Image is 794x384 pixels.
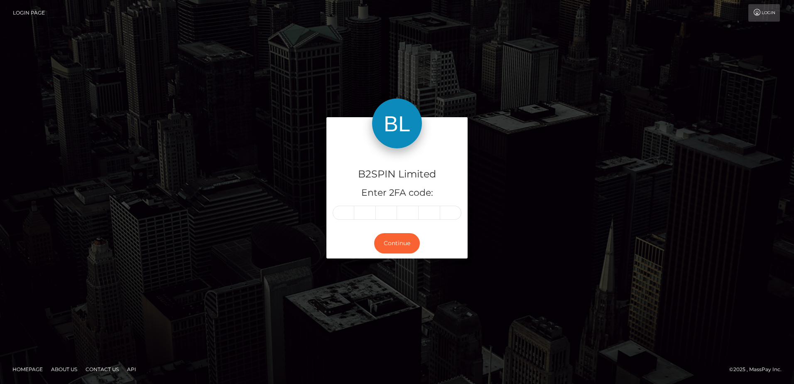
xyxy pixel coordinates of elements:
[333,187,461,199] h5: Enter 2FA code:
[729,365,788,374] div: © 2025 , MassPay Inc.
[48,363,81,376] a: About Us
[9,363,46,376] a: Homepage
[333,167,461,182] h4: B2SPIN Limited
[748,4,780,22] a: Login
[374,233,420,254] button: Continue
[124,363,140,376] a: API
[372,98,422,148] img: B2SPIN Limited
[82,363,122,376] a: Contact Us
[13,4,45,22] a: Login Page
